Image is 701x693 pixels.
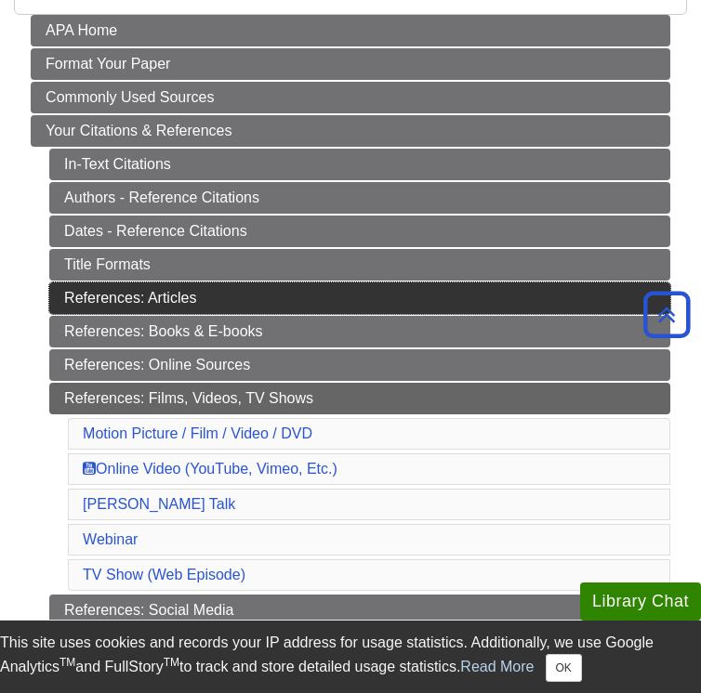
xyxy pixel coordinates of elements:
a: Format Your Paper [31,48,670,80]
a: Read More [460,659,534,674]
a: TV Show (Web Episode) [83,567,245,582]
a: Commonly Used Sources [31,82,670,113]
button: Close [546,654,582,682]
a: Motion Picture / Film / Video / DVD [83,425,312,441]
a: Dates - Reference Citations [49,216,670,247]
span: Format Your Paper [46,56,170,72]
sup: TM [164,656,179,669]
a: Webinar [83,531,138,547]
span: Your Citations & References [46,123,231,138]
sup: TM [60,656,75,669]
a: References: Books & E-books [49,316,670,347]
a: References: Films, Videos, TV Shows [49,383,670,414]
a: Title Formats [49,249,670,281]
a: Online Video (YouTube, Vimeo, Etc.) [83,461,337,477]
a: In-Text Citations [49,149,670,180]
a: APA Home [31,15,670,46]
button: Library Chat [580,582,701,621]
a: Back to Top [637,302,696,327]
span: APA Home [46,22,117,38]
a: References: Social Media [49,595,670,626]
a: [PERSON_NAME] Talk [83,496,235,512]
a: References: Articles [49,282,670,314]
a: Your Citations & References [31,115,670,147]
a: Authors - Reference Citations [49,182,670,214]
span: Commonly Used Sources [46,89,214,105]
a: References: Online Sources [49,349,670,381]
